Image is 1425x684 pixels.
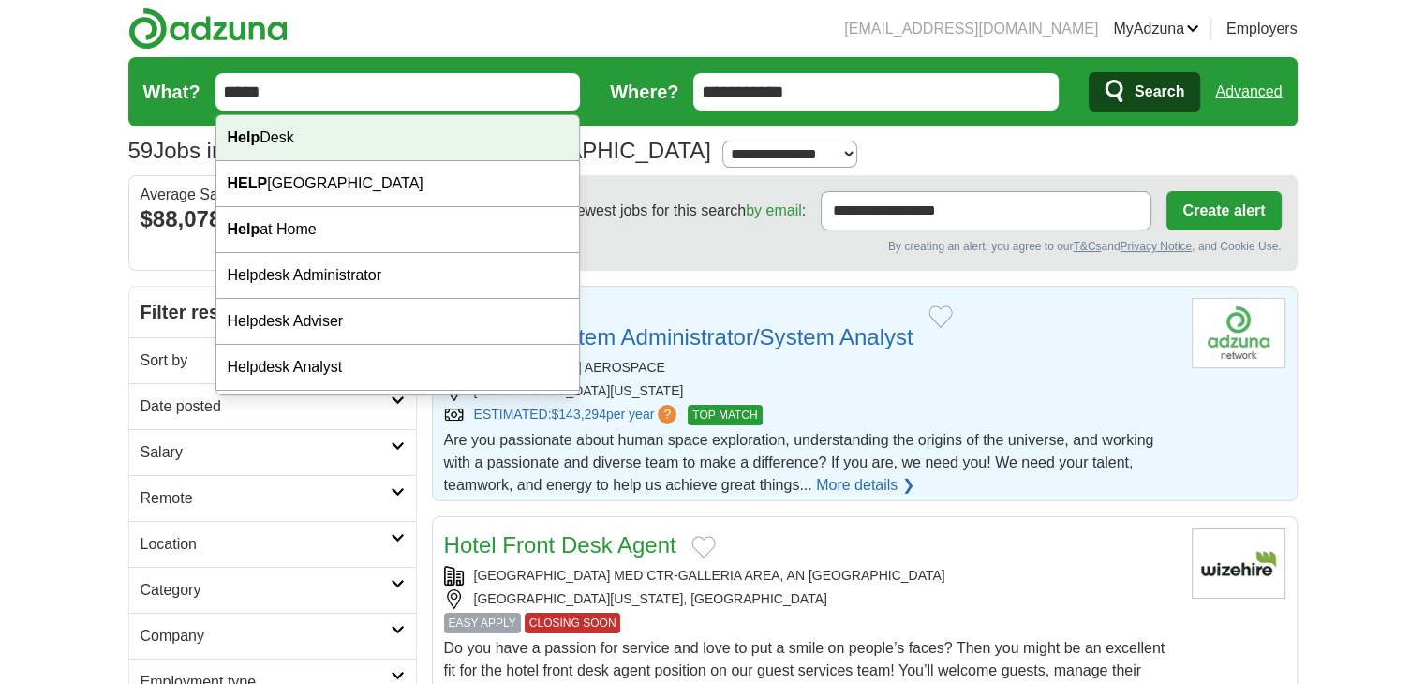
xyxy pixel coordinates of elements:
[746,202,802,218] a: by email
[551,407,605,422] span: $143,294
[128,134,154,168] span: 59
[1215,73,1282,111] a: Advanced
[1226,18,1298,40] a: Employers
[688,405,762,425] span: TOP MATCH
[444,324,913,349] a: Senior IT System Administrator/System Analyst
[216,253,580,299] div: Helpdesk Administrator
[129,475,416,521] a: Remote
[129,287,416,337] h2: Filter results
[129,429,416,475] a: Salary
[444,298,913,320] p: Job you linked to:
[1113,18,1199,40] a: MyAdzuna
[129,383,416,429] a: Date posted
[216,207,580,253] div: at Home
[216,345,580,391] div: Helpdesk Analyst
[141,349,391,372] h2: Sort by
[128,7,288,50] img: Adzuna logo
[141,487,391,510] h2: Remote
[928,305,953,328] button: Add to favorite jobs
[1120,240,1192,253] a: Privacy Notice
[448,238,1282,255] div: By creating an alert, you agree to our and , and Cookie Use.
[216,299,580,345] div: Helpdesk Adviser
[691,536,716,558] button: Add to favorite jobs
[141,625,391,647] h2: Company
[1166,191,1281,230] button: Create alert
[216,115,580,161] div: Desk
[141,202,405,236] div: $88,078
[485,200,806,222] span: Receive the newest jobs for this search :
[228,175,268,191] strong: HELP
[444,432,1154,493] span: Are you passionate about human space exploration, understanding the origins of the universe, and ...
[128,138,711,163] h1: Jobs in [GEOGRAPHIC_DATA], [GEOGRAPHIC_DATA]
[444,532,676,558] a: Hotel Front Desk Agent
[444,589,1177,609] div: [GEOGRAPHIC_DATA][US_STATE], [GEOGRAPHIC_DATA]
[610,78,678,106] label: Where?
[141,395,391,418] h2: Date posted
[141,441,391,464] h2: Salary
[444,358,1177,378] div: [PERSON_NAME] AEROSPACE
[216,161,580,207] div: [GEOGRAPHIC_DATA]
[844,18,1098,40] li: [EMAIL_ADDRESS][DOMAIN_NAME]
[1192,528,1285,599] img: Company logo
[658,405,676,424] span: ?
[1135,73,1184,111] span: Search
[444,613,521,633] span: EASY APPLY
[129,337,416,383] a: Sort by
[1073,240,1101,253] a: T&Cs
[129,521,416,567] a: Location
[216,391,580,437] div: Helpdesk Coordinator
[816,474,914,497] a: More details ❯
[1192,298,1285,368] img: Company logo
[228,129,260,145] strong: Help
[228,221,260,237] strong: Help
[444,566,1177,586] div: [GEOGRAPHIC_DATA] MED CTR-GALLERIA AREA, AN [GEOGRAPHIC_DATA]
[444,381,1177,401] div: [GEOGRAPHIC_DATA][US_STATE]
[1089,72,1200,112] button: Search
[141,533,391,556] h2: Location
[141,187,405,202] div: Average Salary
[129,613,416,659] a: Company
[129,567,416,613] a: Category
[143,78,200,106] label: What?
[141,579,391,602] h2: Category
[474,405,681,425] a: ESTIMATED:$143,294per year?
[525,613,621,633] span: CLOSING SOON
